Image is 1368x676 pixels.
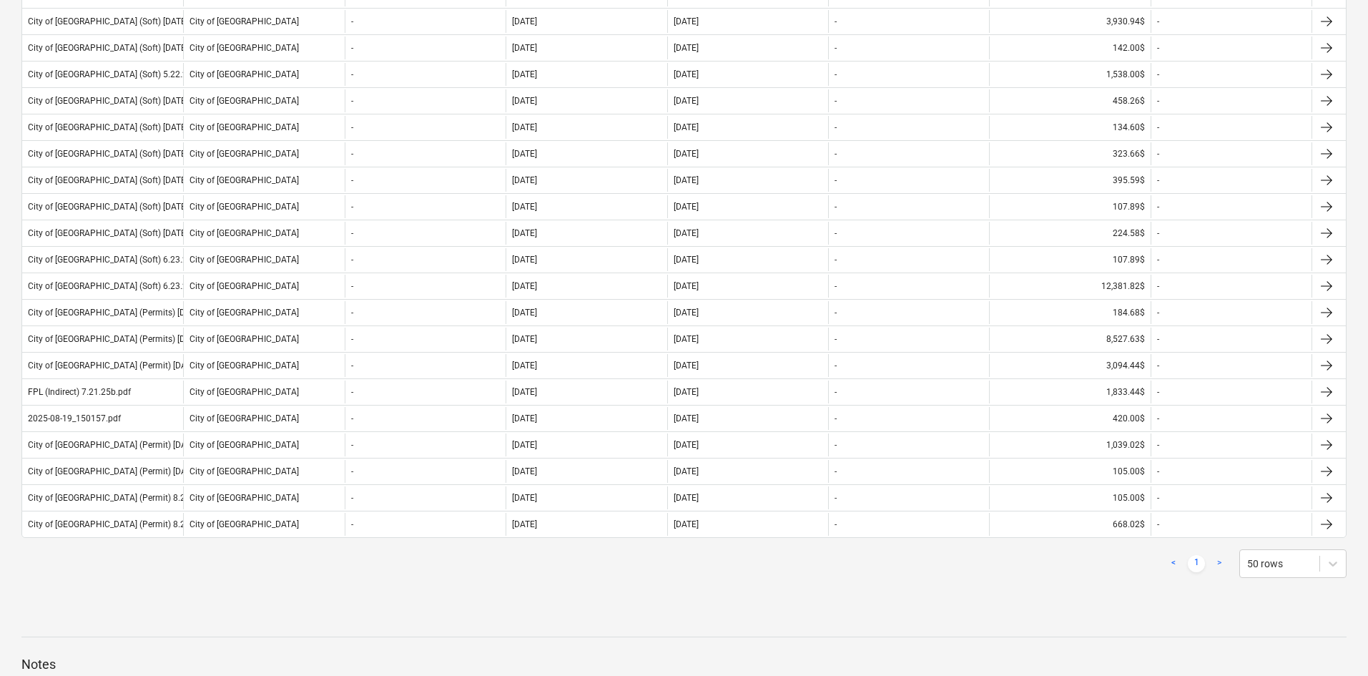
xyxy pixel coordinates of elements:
[1157,149,1159,159] div: -
[835,440,837,450] div: -
[351,175,353,185] div: -
[28,413,121,423] div: 2025-08-19_150157.pdf
[351,493,353,503] div: -
[512,361,537,371] div: [DATE]
[351,149,353,159] div: -
[835,202,837,212] div: -
[183,460,344,483] div: City of [GEOGRAPHIC_DATA]
[351,281,353,291] div: -
[674,69,699,79] div: [DATE]
[674,440,699,450] div: [DATE]
[674,43,699,53] div: [DATE]
[989,275,1150,298] div: 12,381.82$
[674,228,699,238] div: [DATE]
[1157,493,1159,503] div: -
[1157,361,1159,371] div: -
[835,519,837,529] div: -
[512,96,537,106] div: [DATE]
[1157,519,1159,529] div: -
[674,149,699,159] div: [DATE]
[28,255,212,265] div: City of [GEOGRAPHIC_DATA] (Soft) 6.23.25b.pdf
[1157,255,1159,265] div: -
[1157,175,1159,185] div: -
[835,228,837,238] div: -
[28,202,203,212] div: City of [GEOGRAPHIC_DATA] (Soft) [DATE].pdf
[512,413,537,423] div: [DATE]
[674,122,699,132] div: [DATE]
[1211,555,1228,572] a: Next page
[835,175,837,185] div: -
[351,519,353,529] div: -
[989,460,1150,483] div: 105.00$
[351,69,353,79] div: -
[835,16,837,26] div: -
[674,255,699,265] div: [DATE]
[28,96,203,106] div: City of [GEOGRAPHIC_DATA] (Soft) [DATE].pdf
[835,308,837,318] div: -
[989,142,1150,165] div: 323.66$
[835,255,837,265] div: -
[989,169,1150,192] div: 395.59$
[351,440,353,450] div: -
[28,175,203,185] div: City of [GEOGRAPHIC_DATA] (Soft) [DATE].pdf
[674,466,699,476] div: [DATE]
[183,248,344,271] div: City of [GEOGRAPHIC_DATA]
[1157,387,1159,397] div: -
[835,96,837,106] div: -
[835,387,837,397] div: -
[835,361,837,371] div: -
[674,387,699,397] div: [DATE]
[21,656,1347,673] p: Notes
[512,281,537,291] div: [DATE]
[28,387,131,397] div: FPL (Indirect) 7.21.25b.pdf
[28,519,222,529] div: City of [GEOGRAPHIC_DATA] (Permit) 8.27.25b.pdf
[1157,413,1159,423] div: -
[674,308,699,318] div: [DATE]
[989,301,1150,324] div: 184.68$
[674,281,699,291] div: [DATE]
[674,334,699,344] div: [DATE]
[1157,466,1159,476] div: -
[989,10,1150,33] div: 3,930.94$
[28,122,203,132] div: City of [GEOGRAPHIC_DATA] (Soft) [DATE].pdf
[512,334,537,344] div: [DATE]
[989,89,1150,112] div: 458.26$
[512,69,537,79] div: [DATE]
[351,466,353,476] div: -
[989,63,1150,86] div: 1,538.00$
[183,486,344,509] div: City of [GEOGRAPHIC_DATA]
[351,308,353,318] div: -
[183,354,344,377] div: City of [GEOGRAPHIC_DATA]
[512,202,537,212] div: [DATE]
[1157,122,1159,132] div: -
[674,202,699,212] div: [DATE]
[1157,96,1159,106] div: -
[28,308,217,318] div: City of [GEOGRAPHIC_DATA] (Permits) [DATE].pdf
[28,334,217,344] div: City of [GEOGRAPHIC_DATA] (Permits) [DATE].pdf
[183,195,344,218] div: City of [GEOGRAPHIC_DATA]
[1157,334,1159,344] div: -
[1157,440,1159,450] div: -
[512,466,537,476] div: [DATE]
[512,16,537,26] div: [DATE]
[674,519,699,529] div: [DATE]
[28,466,213,476] div: City of [GEOGRAPHIC_DATA] (Permit) [DATE].pdf
[989,116,1150,139] div: 134.60$
[1157,202,1159,212] div: -
[512,255,537,265] div: [DATE]
[835,149,837,159] div: -
[989,222,1150,245] div: 224.58$
[835,466,837,476] div: -
[183,381,344,403] div: City of [GEOGRAPHIC_DATA]
[351,255,353,265] div: -
[351,122,353,132] div: -
[674,175,699,185] div: [DATE]
[183,407,344,430] div: City of [GEOGRAPHIC_DATA]
[1296,607,1368,676] iframe: Chat Widget
[989,195,1150,218] div: 107.89$
[989,433,1150,456] div: 1,039.02$
[1188,555,1205,572] a: Page 1 is your current page
[183,513,344,536] div: City of [GEOGRAPHIC_DATA]
[351,413,353,423] div: -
